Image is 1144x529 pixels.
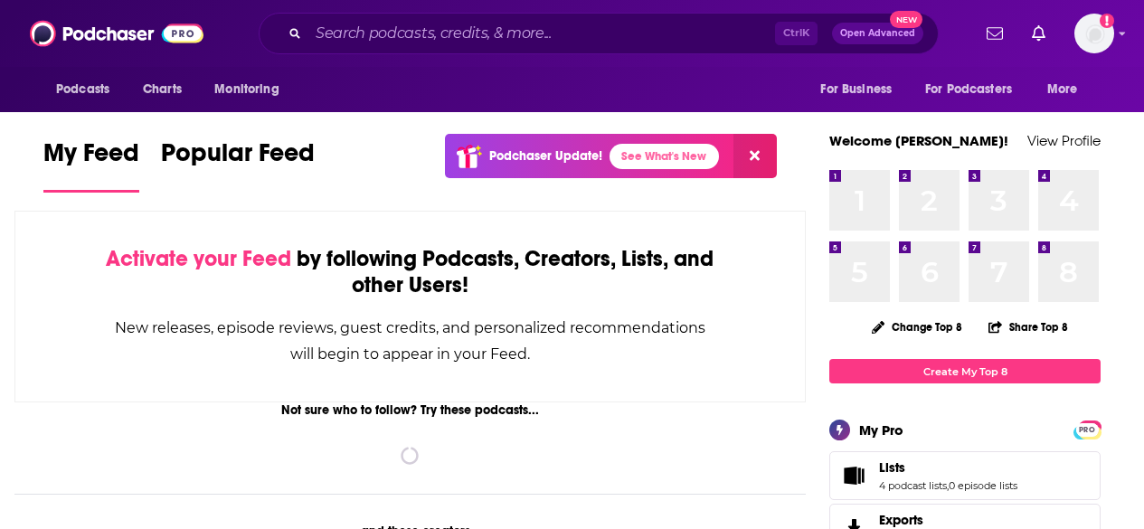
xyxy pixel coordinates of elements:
[106,315,714,367] div: New releases, episode reviews, guest credits, and personalized recommendations will begin to appe...
[859,421,903,439] div: My Pro
[988,309,1069,345] button: Share Top 8
[979,18,1010,49] a: Show notifications dropdown
[1025,18,1053,49] a: Show notifications dropdown
[829,132,1008,149] a: Welcome [PERSON_NAME]!
[1047,77,1078,102] span: More
[1027,132,1101,149] a: View Profile
[1074,14,1114,53] button: Show profile menu
[925,77,1012,102] span: For Podcasters
[131,72,193,107] a: Charts
[1076,422,1098,436] a: PRO
[30,16,203,51] img: Podchaser - Follow, Share and Rate Podcasts
[106,245,291,272] span: Activate your Feed
[143,77,182,102] span: Charts
[879,459,905,476] span: Lists
[861,316,973,338] button: Change Top 8
[259,13,939,54] div: Search podcasts, credits, & more...
[879,479,947,492] a: 4 podcast lists
[949,479,1017,492] a: 0 episode lists
[879,459,1017,476] a: Lists
[43,137,139,193] a: My Feed
[840,29,915,38] span: Open Advanced
[161,137,315,193] a: Popular Feed
[890,11,922,28] span: New
[43,72,133,107] button: open menu
[1074,14,1114,53] span: Logged in as MattieVG
[308,19,775,48] input: Search podcasts, credits, & more...
[202,72,302,107] button: open menu
[1076,423,1098,437] span: PRO
[879,512,923,528] span: Exports
[214,77,279,102] span: Monitoring
[775,22,818,45] span: Ctrl K
[947,479,949,492] span: ,
[1100,14,1114,28] svg: Add a profile image
[14,402,806,418] div: Not sure who to follow? Try these podcasts...
[43,137,139,179] span: My Feed
[829,359,1101,383] a: Create My Top 8
[832,23,923,44] button: Open AdvancedNew
[1074,14,1114,53] img: User Profile
[610,144,719,169] a: See What's New
[808,72,914,107] button: open menu
[161,137,315,179] span: Popular Feed
[913,72,1038,107] button: open menu
[489,148,602,164] p: Podchaser Update!
[56,77,109,102] span: Podcasts
[106,246,714,298] div: by following Podcasts, Creators, Lists, and other Users!
[820,77,892,102] span: For Business
[1035,72,1101,107] button: open menu
[829,451,1101,500] span: Lists
[836,463,872,488] a: Lists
